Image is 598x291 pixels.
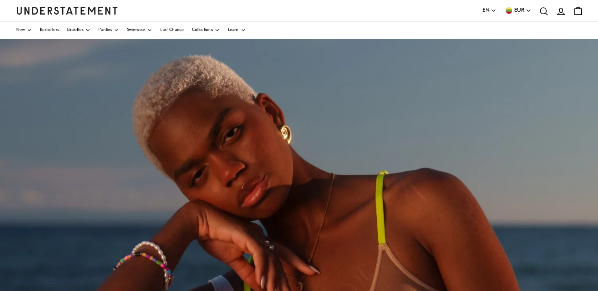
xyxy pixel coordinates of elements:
[40,28,59,32] span: Bestsellers
[67,28,83,32] span: Bralettes
[16,7,118,14] a: Understatement Homepage
[514,6,524,15] span: EUR
[482,6,489,15] span: EN
[228,28,239,32] span: Learn
[98,28,112,32] span: Panties
[160,22,183,39] a: Last Chance
[192,28,213,32] span: Collections
[127,22,152,39] a: Swimwear
[160,28,183,32] span: Last Chance
[228,22,246,39] a: Learn
[16,28,25,32] span: New
[192,22,220,39] a: Collections
[16,22,32,39] a: New
[482,6,496,15] button: EN
[40,22,59,39] a: Bestsellers
[127,28,145,32] span: Swimwear
[98,22,119,39] a: Panties
[504,6,531,15] button: EUR
[67,22,90,39] a: Bralettes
